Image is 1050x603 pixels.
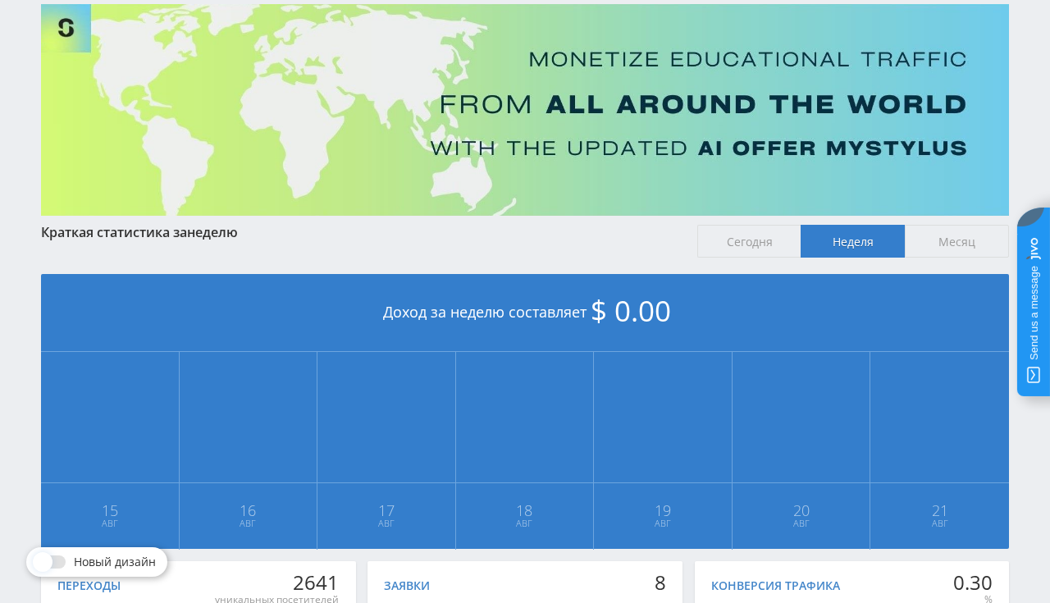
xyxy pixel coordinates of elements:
span: Авг [318,517,454,530]
span: $ 0.00 [591,291,671,330]
span: неделю [187,223,238,241]
span: 18 [457,504,593,517]
span: 19 [595,504,731,517]
span: 17 [318,504,454,517]
span: Авг [457,517,593,530]
div: 2641 [215,571,339,594]
div: 8 [655,571,666,594]
div: Краткая статистика за [41,225,681,240]
div: Доход за неделю составляет [41,274,1009,352]
img: Banner [41,4,1009,216]
div: Переходы [57,579,121,592]
div: 0.30 [953,571,993,594]
span: Авг [871,517,1008,530]
span: Авг [595,517,731,530]
div: Конверсия трафика [711,579,840,592]
span: 15 [42,504,178,517]
span: Авг [733,517,870,530]
span: Неделя [801,225,905,258]
span: 20 [733,504,870,517]
span: Новый дизайн [74,555,156,569]
span: 21 [871,504,1008,517]
span: Сегодня [697,225,801,258]
span: 16 [180,504,317,517]
span: Месяц [905,225,1009,258]
span: Авг [42,517,178,530]
span: Авг [180,517,317,530]
div: Заявки [384,579,430,592]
